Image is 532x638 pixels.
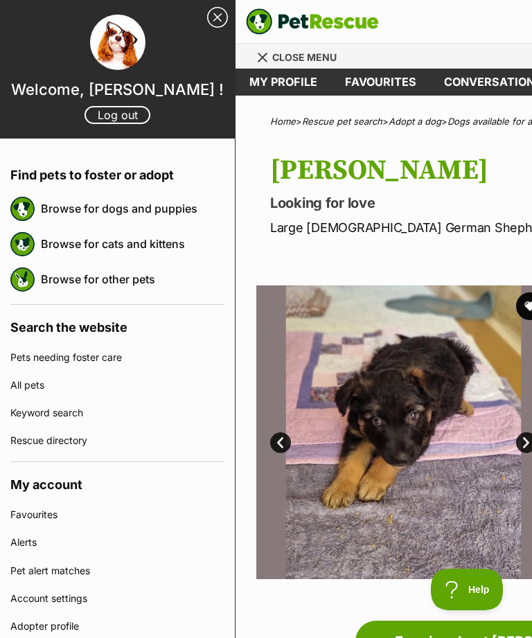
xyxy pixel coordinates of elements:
[10,305,224,344] h4: Search the website
[270,432,291,453] a: Prev
[41,265,224,294] a: Browse for other pets
[10,344,224,371] a: Pets needing foster care
[10,462,224,501] h4: My account
[85,106,150,124] a: Log out
[41,194,224,223] a: Browse for dogs and puppies
[10,501,224,529] a: Favourites
[246,8,379,35] a: PetRescue
[10,557,224,585] a: Pet alert matches
[272,51,337,63] span: Close menu
[256,44,346,69] a: Menu
[331,69,430,96] a: Favourites
[10,399,224,427] a: Keyword search
[302,116,382,127] a: Rescue pet search
[1,1,12,12] img: consumer-privacy-logo.png
[10,529,224,556] a: Alerts
[10,267,35,292] img: petrescue logo
[389,116,441,127] a: Adopt a dog
[41,229,224,258] a: Browse for cats and kittens
[246,8,379,35] img: logo-e224e6f780fb5917bec1dbf3a21bbac754714ae5b6737aabdf751b685950b380.svg
[10,197,35,221] img: petrescue logo
[10,232,35,256] img: petrescue logo
[10,371,224,399] a: All pets
[10,152,224,191] h4: Find pets to foster or adopt
[10,585,224,612] a: Account settings
[207,7,228,28] a: Close Sidebar
[10,427,224,454] a: Rescue directory
[236,69,331,96] a: My profile
[270,116,296,127] a: Home
[90,15,145,70] img: profile image
[431,569,504,610] iframe: Help Scout Beacon - Open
